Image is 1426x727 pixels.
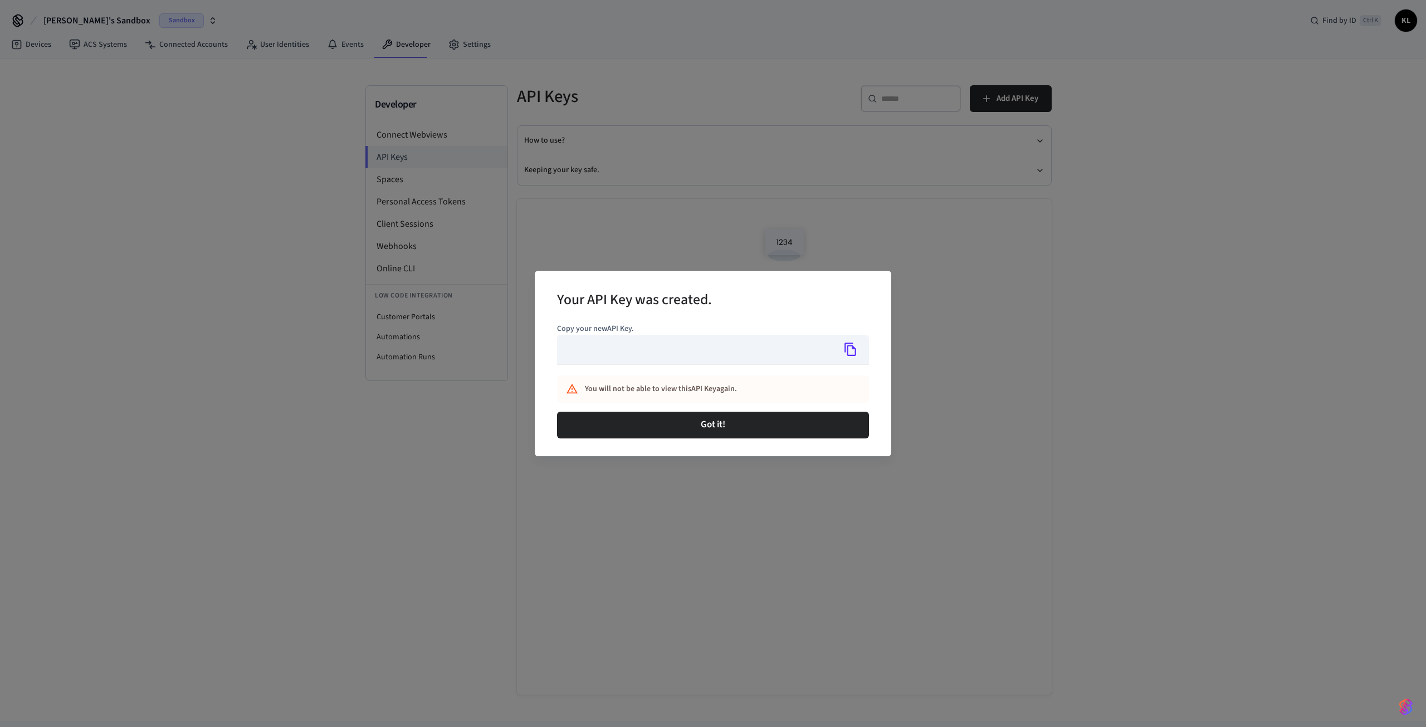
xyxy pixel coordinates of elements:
[557,284,712,318] h2: Your API Key was created.
[585,379,820,399] div: You will not be able to view this API Key again.
[1399,698,1413,716] img: SeamLogoGradient.69752ec5.svg
[557,412,869,438] button: Got it!
[839,338,862,361] button: Copy
[557,323,869,335] p: Copy your new API Key .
